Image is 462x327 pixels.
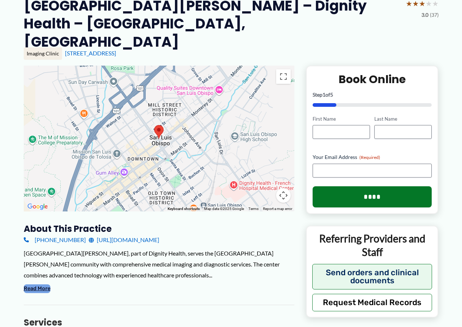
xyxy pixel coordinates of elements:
[312,264,432,289] button: Send orders and clinical documents
[26,202,50,211] img: Google
[313,116,370,122] label: First Name
[263,207,292,211] a: Report a map error
[24,223,294,234] h3: About this practice
[330,92,333,98] span: 5
[312,232,432,258] p: Referring Providers and Staff
[313,153,432,161] label: Your Email Address
[248,207,259,211] a: Terms (opens in new tab)
[24,47,62,60] div: Imaging Clinic
[359,155,380,160] span: (Required)
[168,206,200,211] button: Keyboard shortcuts
[24,248,294,280] div: [GEOGRAPHIC_DATA][PERSON_NAME], part of Dignity Health, serves the [GEOGRAPHIC_DATA][PERSON_NAME]...
[24,284,50,293] button: Read More
[65,50,116,57] a: [STREET_ADDRESS]
[374,116,432,122] label: Last Name
[24,234,86,245] a: [PHONE_NUMBER]
[313,72,432,86] h2: Book Online
[322,92,325,98] span: 1
[89,234,159,245] a: [URL][DOMAIN_NAME]
[312,294,432,311] button: Request Medical Records
[430,10,439,20] span: (37)
[313,92,432,97] p: Step of
[26,202,50,211] a: Open this area in Google Maps (opens a new window)
[276,188,291,203] button: Map camera controls
[276,69,291,84] button: Toggle fullscreen view
[421,10,428,20] span: 3.0
[204,207,244,211] span: Map data ©2025 Google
